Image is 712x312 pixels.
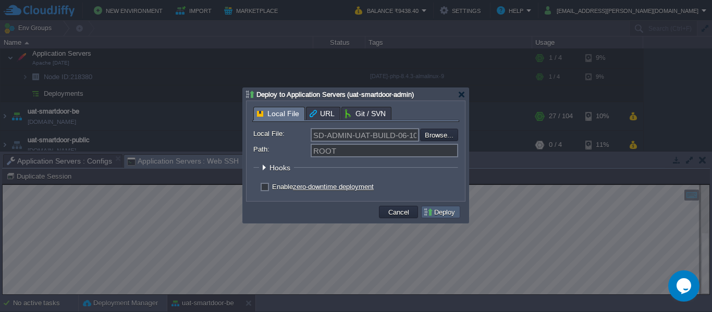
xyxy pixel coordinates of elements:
[423,207,458,217] button: Deploy
[293,183,374,191] a: zero-downtime deployment
[385,207,412,217] button: Cancel
[269,164,293,172] span: Hooks
[272,183,374,191] label: Enable
[668,270,702,302] iframe: chat widget
[345,107,386,120] span: Git / SVN
[257,107,299,120] span: Local File
[310,107,335,120] span: URL
[253,144,310,155] label: Path:
[253,128,310,139] label: Local File:
[256,91,414,98] span: Deploy to Application Servers (uat-smartdoor-admin)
